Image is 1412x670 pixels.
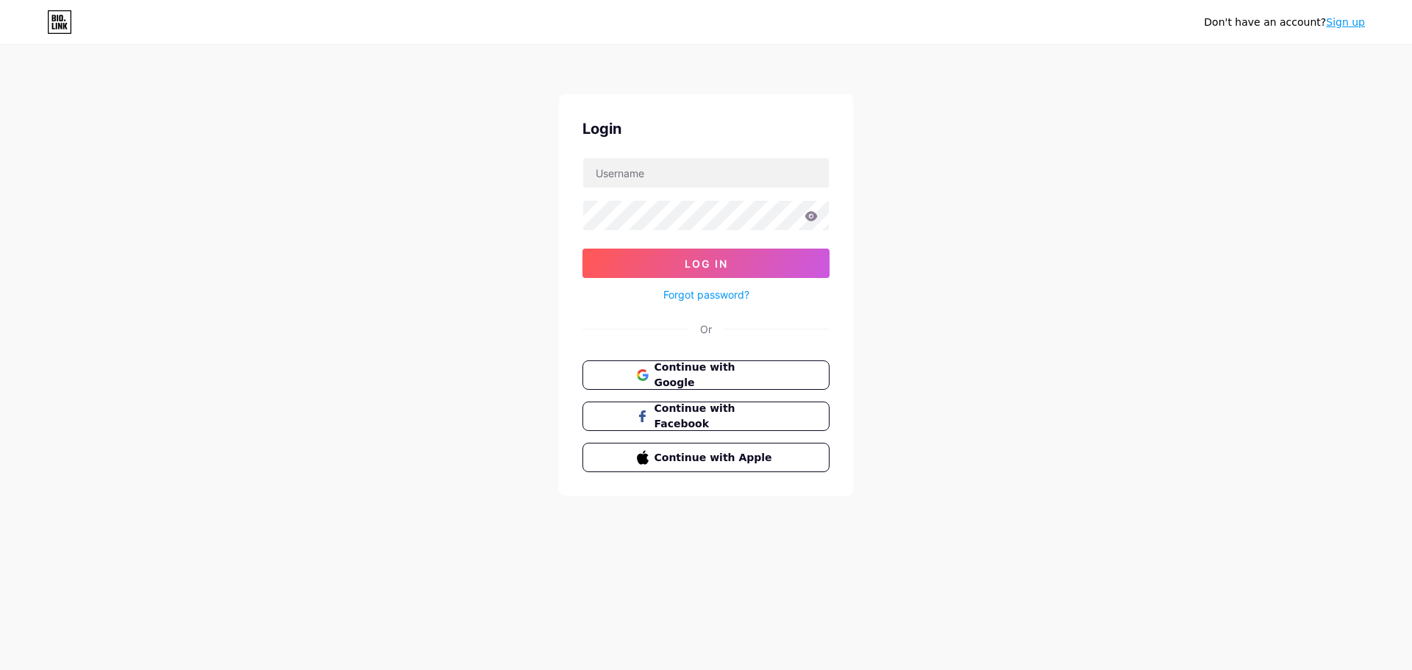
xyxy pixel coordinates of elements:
[655,401,776,432] span: Continue with Facebook
[582,249,830,278] button: Log In
[1326,16,1365,28] a: Sign up
[655,450,776,466] span: Continue with Apple
[685,257,728,270] span: Log In
[582,360,830,390] button: Continue with Google
[582,443,830,472] button: Continue with Apple
[1204,15,1365,30] div: Don't have an account?
[663,287,749,302] a: Forgot password?
[582,402,830,431] button: Continue with Facebook
[655,360,776,391] span: Continue with Google
[582,118,830,140] div: Login
[583,158,829,188] input: Username
[700,321,712,337] div: Or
